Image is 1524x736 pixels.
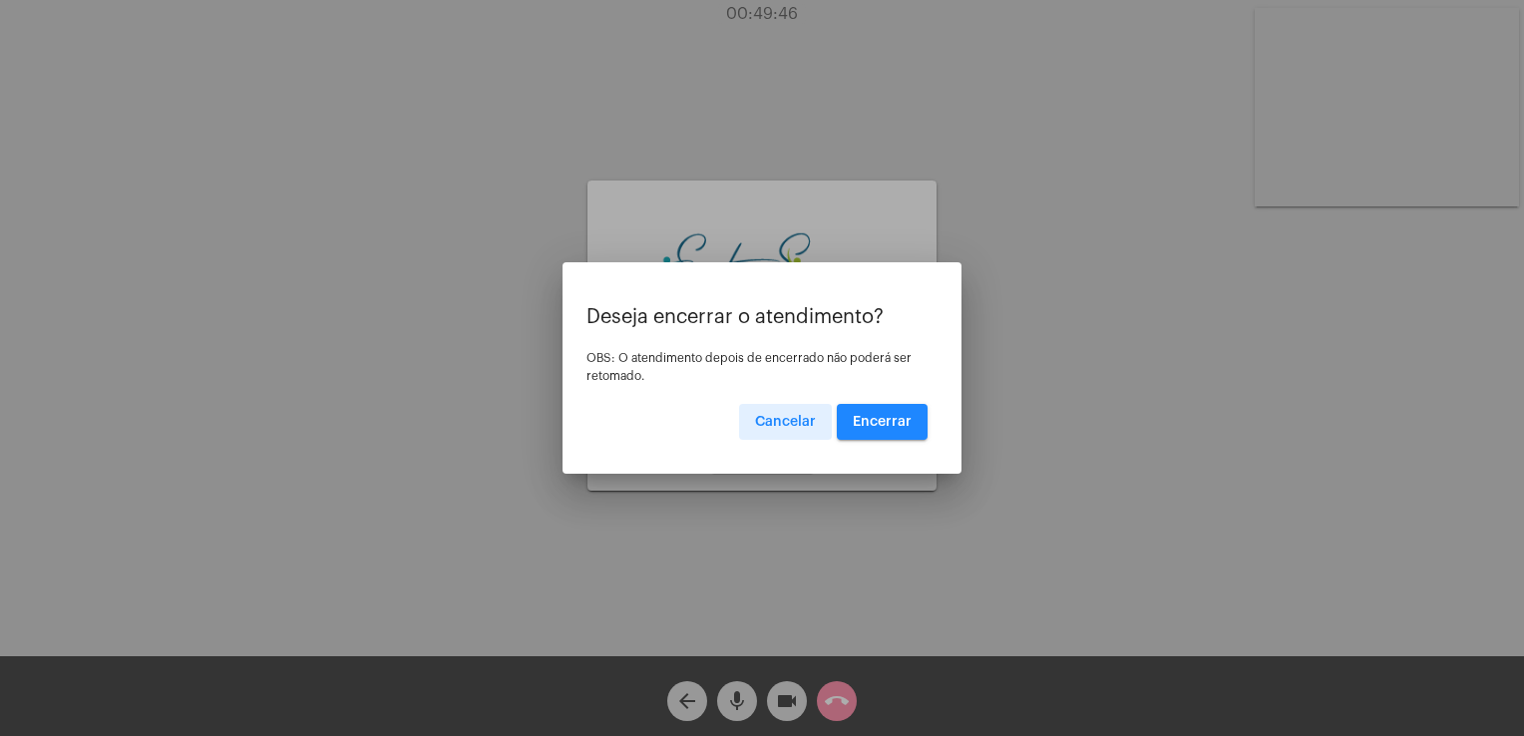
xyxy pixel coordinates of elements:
[853,415,912,429] span: Encerrar
[586,352,912,382] span: OBS: O atendimento depois de encerrado não poderá ser retomado.
[837,404,928,440] button: Encerrar
[739,404,832,440] button: Cancelar
[586,306,938,328] p: Deseja encerrar o atendimento?
[755,415,816,429] span: Cancelar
